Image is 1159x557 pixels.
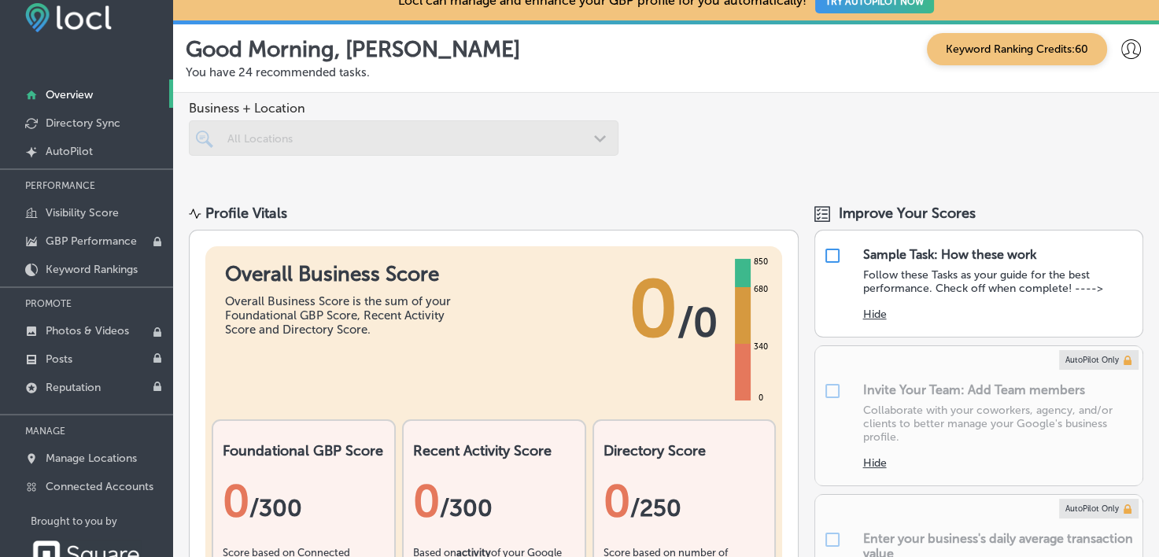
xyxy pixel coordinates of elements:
[862,308,886,321] button: Hide
[838,205,975,222] span: Improve Your Scores
[46,234,137,248] p: GBP Performance
[413,475,575,527] div: 0
[46,263,138,276] p: Keyword Rankings
[25,3,112,32] img: fda3e92497d09a02dc62c9cd864e3231.png
[677,299,717,346] span: / 0
[603,442,766,459] h2: Directory Score
[205,205,287,222] div: Profile Vitals
[225,262,461,286] h1: Overall Business Score
[46,452,137,465] p: Manage Locations
[223,475,385,527] div: 0
[186,36,520,62] p: Good Morning, [PERSON_NAME]
[223,442,385,459] h2: Foundational GBP Score
[927,33,1107,65] span: Keyword Ranking Credits: 60
[603,475,766,527] div: 0
[862,268,1135,295] p: Follow these Tasks as your guide for the best performance. Check off when complete! ---->
[46,352,72,366] p: Posts
[31,515,173,527] p: Brought to you by
[46,116,120,130] p: Directory Sync
[750,283,770,296] div: 680
[46,324,129,338] p: Photos & Videos
[630,494,681,522] span: /250
[750,256,770,268] div: 850
[249,494,302,522] span: / 300
[46,480,153,493] p: Connected Accounts
[46,381,101,394] p: Reputation
[862,456,886,470] button: Hide
[46,206,119,219] p: Visibility Score
[225,294,461,337] div: Overall Business Score is the sum of your Foundational GBP Score, Recent Activity Score and Direc...
[628,262,677,356] span: 0
[46,145,93,158] p: AutoPilot
[862,247,1035,262] div: Sample Task: How these work
[413,442,575,459] h2: Recent Activity Score
[750,341,770,353] div: 340
[186,65,1146,79] p: You have 24 recommended tasks.
[189,101,618,116] span: Business + Location
[755,392,766,404] div: 0
[46,88,93,101] p: Overview
[440,494,493,522] span: /300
